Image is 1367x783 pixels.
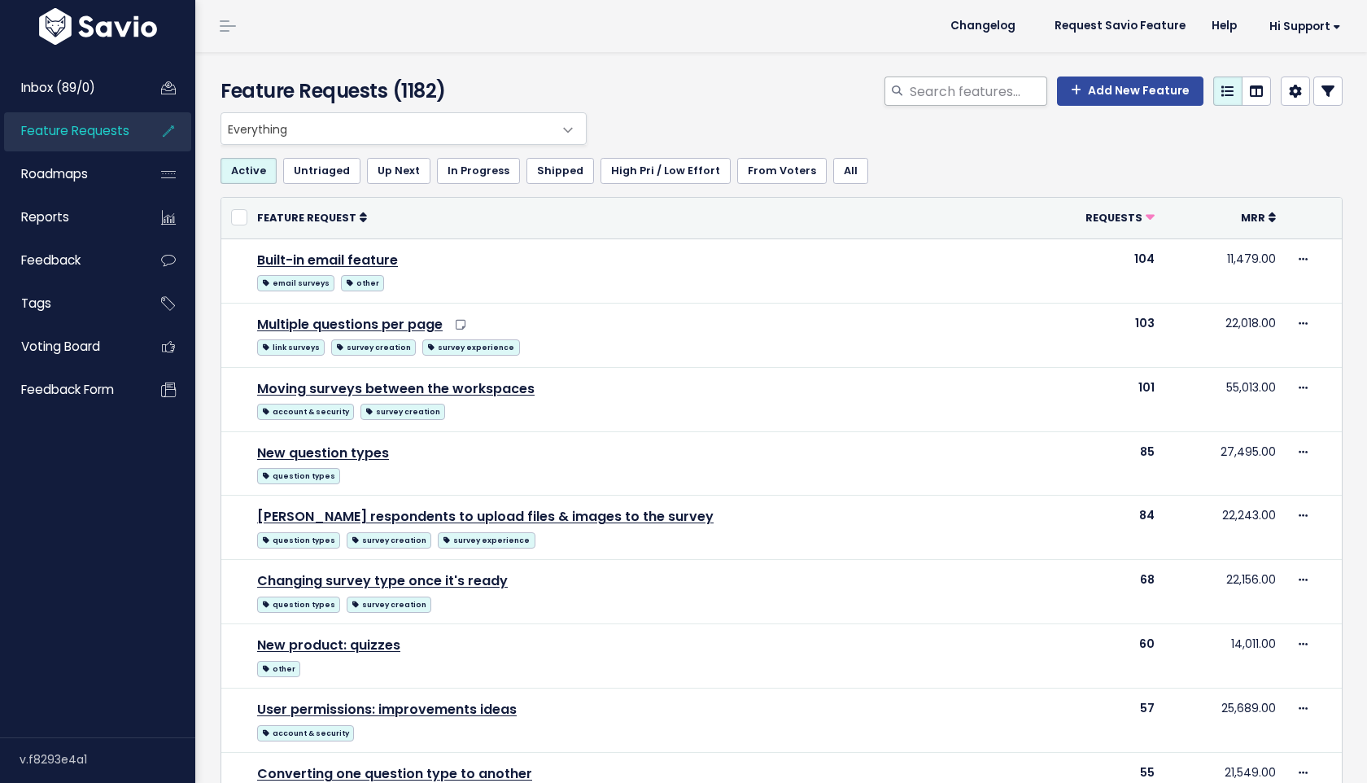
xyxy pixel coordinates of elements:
span: Feedback [21,252,81,269]
span: Everything [221,113,553,144]
span: Roadmaps [21,165,88,182]
span: Hi Support [1269,20,1341,33]
a: Hi Support [1250,14,1354,39]
a: Voting Board [4,328,135,365]
a: Untriaged [283,158,360,184]
span: question types [257,468,340,484]
td: 101 [1021,367,1164,431]
span: account & security [257,404,354,420]
td: 57 [1021,689,1164,753]
span: Everything [221,112,587,145]
a: New product: quizzes [257,636,400,654]
span: question types [257,597,340,613]
td: 60 [1021,624,1164,689]
a: High Pri / Low Effort [601,158,731,184]
span: link surveys [257,339,325,356]
span: survey creation [347,597,431,613]
a: other [257,658,300,678]
a: In Progress [437,158,520,184]
a: question types [257,465,340,485]
a: Requests [1085,209,1155,225]
span: Reports [21,208,69,225]
a: survey creation [347,529,431,549]
input: Search features... [908,77,1047,106]
a: survey creation [331,336,416,357]
span: MRR [1241,211,1265,225]
span: other [341,275,384,291]
a: survey creation [360,400,445,421]
span: survey creation [360,404,445,420]
span: question types [257,532,340,549]
td: 25,689.00 [1164,689,1286,753]
a: Active [221,158,277,184]
td: 22,018.00 [1164,303,1286,367]
a: Request Savio Feature [1042,14,1199,38]
ul: Filter feature requests [221,158,1343,184]
a: User permissions: improvements ideas [257,700,517,719]
a: link surveys [257,336,325,357]
span: survey experience [422,339,519,356]
a: Add New Feature [1057,77,1203,106]
a: Feature Requests [4,112,135,150]
span: email surveys [257,275,334,291]
span: survey creation [347,532,431,549]
td: 85 [1021,431,1164,496]
a: survey experience [422,336,519,357]
td: 68 [1021,560,1164,624]
td: 22,243.00 [1164,496,1286,560]
td: 14,011.00 [1164,624,1286,689]
span: Feature Requests [21,122,129,139]
a: Reports [4,199,135,236]
span: Inbox (89/0) [21,79,95,96]
td: 22,156.00 [1164,560,1286,624]
a: question types [257,529,340,549]
span: account & security [257,725,354,741]
td: 27,495.00 [1164,431,1286,496]
a: other [341,272,384,292]
a: question types [257,593,340,614]
a: Inbox (89/0) [4,69,135,107]
span: Requests [1085,211,1142,225]
a: Built-in email feature [257,251,398,269]
a: survey experience [438,529,535,549]
a: Up Next [367,158,430,184]
a: Multiple questions per page [257,315,443,334]
a: account & security [257,722,354,742]
a: survey creation [347,593,431,614]
td: 104 [1021,238,1164,303]
a: account & security [257,400,354,421]
a: Help [1199,14,1250,38]
span: Changelog [950,20,1015,32]
span: survey experience [438,532,535,549]
a: email surveys [257,272,334,292]
a: From Voters [737,158,827,184]
a: MRR [1241,209,1276,225]
span: other [257,661,300,677]
a: Tags [4,285,135,322]
a: Roadmaps [4,155,135,193]
a: Converting one question type to another [257,764,532,783]
span: Feature Request [257,211,356,225]
td: 84 [1021,496,1164,560]
a: [PERSON_NAME] respondents to upload files & images to the survey [257,507,714,526]
img: logo-white.9d6f32f41409.svg [35,8,161,45]
a: All [833,158,868,184]
a: Feature Request [257,209,367,225]
div: v.f8293e4a1 [20,738,195,781]
a: Feedback form [4,371,135,409]
span: survey creation [331,339,416,356]
td: 103 [1021,303,1164,367]
td: 11,479.00 [1164,238,1286,303]
a: Feedback [4,242,135,279]
span: Voting Board [21,338,100,355]
a: Moving surveys between the workspaces [257,379,535,398]
span: Tags [21,295,51,312]
td: 55,013.00 [1164,367,1286,431]
a: Changing survey type once it's ready [257,571,508,590]
h4: Feature Requests (1182) [221,77,579,106]
a: New question types [257,444,389,462]
a: Shipped [526,158,594,184]
span: Feedback form [21,381,114,398]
